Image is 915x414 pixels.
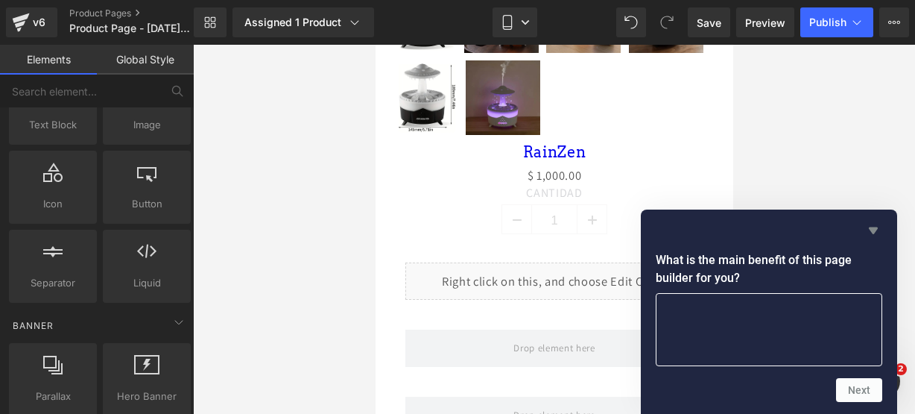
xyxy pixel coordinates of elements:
a: Global Style [97,45,194,75]
span: Text Block [13,117,92,133]
button: Publish [800,7,873,37]
a: RainZen [90,16,169,95]
a: Preview [736,7,794,37]
span: Publish [809,16,846,28]
span: Button [107,196,186,212]
div: What is the main benefit of this page builder for you? [656,222,882,402]
span: Liquid [107,275,186,291]
span: Product Page - [DATE] 20:01:22 [69,22,190,34]
button: Redo [652,7,682,37]
button: Hide survey [864,222,882,239]
a: v6 [6,7,57,37]
span: $ 1,000.00 [152,120,206,142]
button: Undo [616,7,646,37]
span: Save [697,15,721,31]
span: Separator [13,275,92,291]
a: Product Pages [69,7,218,19]
div: v6 [30,13,48,32]
span: Image [107,117,186,133]
img: RainZen [90,16,165,90]
span: Parallax [13,389,92,404]
span: Hero Banner [107,389,186,404]
button: Next question [836,378,882,402]
img: RainZen [20,16,83,90]
span: Banner [11,319,55,333]
button: More [879,7,909,37]
label: CANTIDAD [19,141,339,159]
textarea: What is the main benefit of this page builder for you? [656,293,882,366]
span: Icon [13,196,92,212]
h2: What is the main benefit of this page builder for you? [656,251,882,287]
a: RainZen [20,16,87,95]
span: Preview [745,15,785,31]
a: New Library [194,7,227,37]
div: Assigned 1 Product [244,15,362,30]
span: 2 [895,363,907,375]
a: RainZen [148,98,211,116]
